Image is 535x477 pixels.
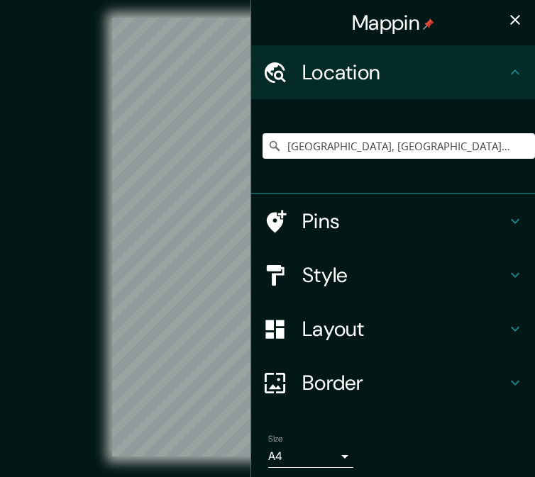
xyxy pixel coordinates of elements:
[423,18,434,30] img: pin-icon.png
[302,316,507,342] h4: Layout
[251,248,535,302] div: Style
[251,45,535,99] div: Location
[251,194,535,248] div: Pins
[112,18,423,456] canvas: Map
[251,356,535,410] div: Border
[268,433,283,445] label: Size
[263,133,535,159] input: Pick your city or area
[251,302,535,356] div: Layout
[302,370,507,395] h4: Border
[302,262,507,288] h4: Style
[268,445,353,468] div: A4
[302,60,507,85] h4: Location
[352,10,434,35] h4: Mappin
[302,208,507,234] h4: Pins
